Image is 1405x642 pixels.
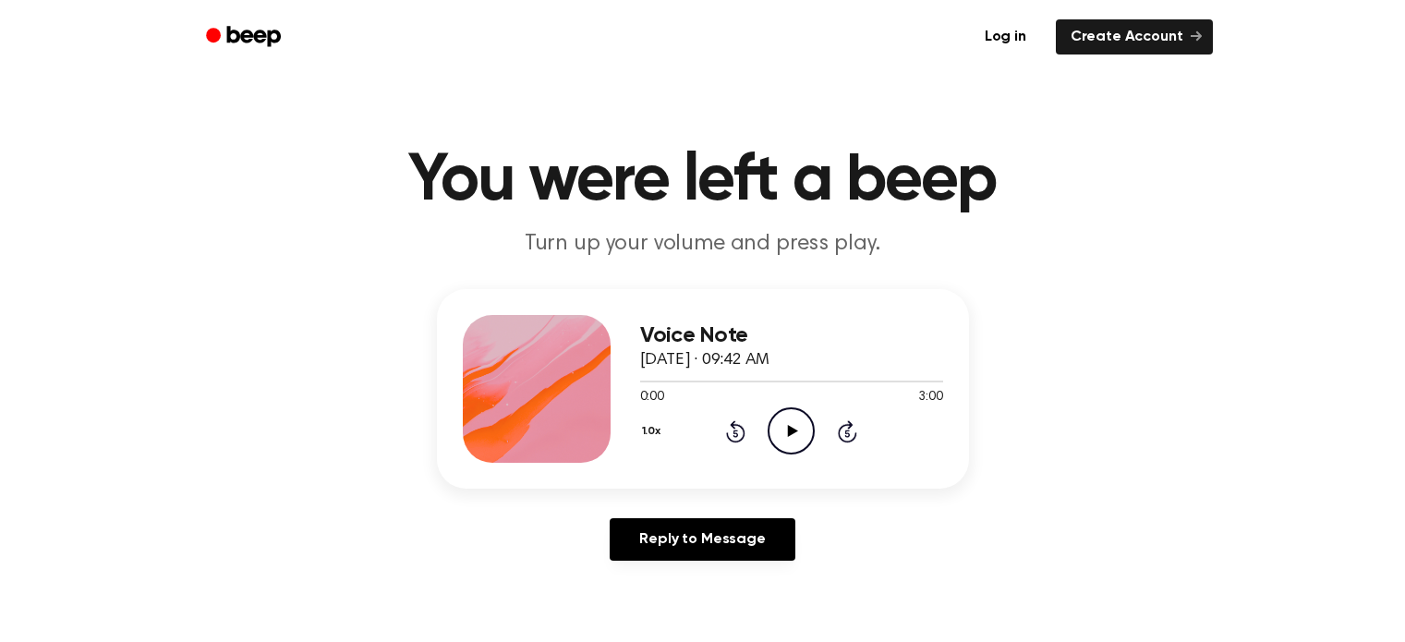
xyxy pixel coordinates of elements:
a: Log in [966,16,1045,58]
p: Turn up your volume and press play. [348,229,1058,260]
h3: Voice Note [640,323,943,348]
button: 1.0x [640,416,668,447]
span: 0:00 [640,388,664,407]
a: Create Account [1056,19,1213,55]
span: [DATE] · 09:42 AM [640,352,769,369]
span: 3:00 [918,388,942,407]
h1: You were left a beep [230,148,1176,214]
a: Reply to Message [610,518,794,561]
a: Beep [193,19,297,55]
